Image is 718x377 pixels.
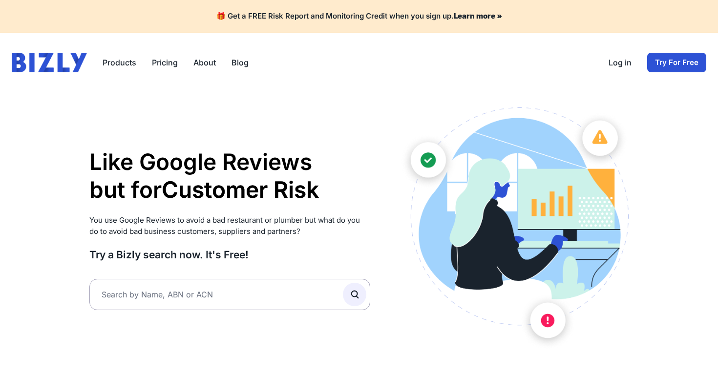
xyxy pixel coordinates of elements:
a: Learn more » [454,11,502,21]
input: Search by Name, ABN or ACN [89,279,370,310]
a: About [193,57,216,68]
button: Products [103,57,136,68]
p: You use Google Reviews to avoid a bad restaurant or plumber but what do you do to avoid bad busin... [89,215,370,237]
li: Supplier Risk [162,204,319,232]
li: Customer Risk [162,176,319,204]
h3: Try a Bizly search now. It's Free! [89,248,370,261]
a: Try For Free [647,53,706,72]
a: Pricing [152,57,178,68]
a: Log in [609,57,632,68]
h4: 🎁 Get a FREE Risk Report and Monitoring Credit when you sign up. [12,12,706,21]
h1: Like Google Reviews but for [89,148,370,204]
a: Blog [232,57,249,68]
